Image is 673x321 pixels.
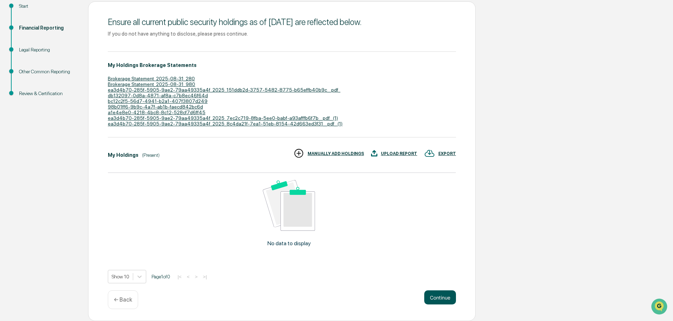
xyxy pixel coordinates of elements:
[108,115,456,121] div: ea3d4b70-285f-5905-9ae2-79aa49335a4f_2025_7ec2c719-8fba-5ee0-babf-a93afffb6f7b__pdf_ (1)
[7,54,20,67] img: 1746055101610-c473b297-6a78-478c-a979-82029cc54cd1
[263,180,315,231] img: No data
[108,87,456,93] div: ea3d4b70-285f-5905-9ae2-79aa49335a4f_2025_151ddb2d-3757-5482-8775-b65effb40b9c__pdf_
[4,99,47,112] a: 🔎Data Lookup
[24,61,89,67] div: We're available if you need us!
[48,86,90,99] a: 🗄️Attestations
[114,296,132,303] p: ← Back
[308,151,364,156] div: MANUALLY ADD HOLDINGS
[19,2,77,10] div: Start
[19,68,77,75] div: Other Common Reporting
[108,76,456,81] div: Brokerage Statement_2025-08-31_280
[19,46,77,54] div: Legal Reporting
[108,121,456,126] div: ea3d4b70-285f-5905-9ae2-79aa49335a4f_2025_8c4da21f-7ea1-51eb-8154-42d663ed3f31__pdf_ (1)
[108,110,456,115] div: a1e4e8e0-4218-4bc8-8c12-528cf7d6ff45
[120,56,128,64] button: Start new chat
[108,93,456,98] div: db132097-0d8a-4871-af8a-c7b8ec46f64d
[108,17,456,27] div: Ensure all current public security holdings as of [DATE] are reflected below.
[50,119,85,125] a: Powered byPylon
[142,152,160,158] div: (Present)
[267,240,311,247] p: No data to display
[193,274,200,280] button: >
[58,89,87,96] span: Attestations
[7,103,13,109] div: 🔎
[371,148,377,159] img: UPLOAD REPORT
[108,62,197,68] div: My Holdings Brokerage Statements
[152,274,170,279] span: Page 1 of 0
[4,86,48,99] a: 🖐️Preclearance
[108,104,456,110] div: 98b01ff6-9b9c-4a7f-ab1b-faecd842bc6d
[381,151,417,156] div: UPLOAD REPORT
[7,15,128,26] p: How can we help?
[438,151,456,156] div: EXPORT
[650,298,669,317] iframe: Open customer support
[294,148,304,159] img: MANUALLY ADD HOLDINGS
[175,274,184,280] button: |<
[108,98,456,104] div: bc12c2f5-56d7-4941-b2a1-407f3807d249
[14,89,45,96] span: Preclearance
[7,89,13,95] div: 🖐️
[14,102,44,109] span: Data Lookup
[70,119,85,125] span: Pylon
[108,31,456,37] div: If you do not have anything to disclose, please press continue.
[51,89,57,95] div: 🗄️
[424,148,435,159] img: EXPORT
[108,152,138,158] div: My Holdings
[185,274,192,280] button: <
[24,54,116,61] div: Start new chat
[201,274,209,280] button: >|
[19,24,77,32] div: Financial Reporting
[108,81,456,87] div: Brokerage Statement_2025-08-31_980
[424,290,456,304] button: Continue
[19,90,77,97] div: Review & Certification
